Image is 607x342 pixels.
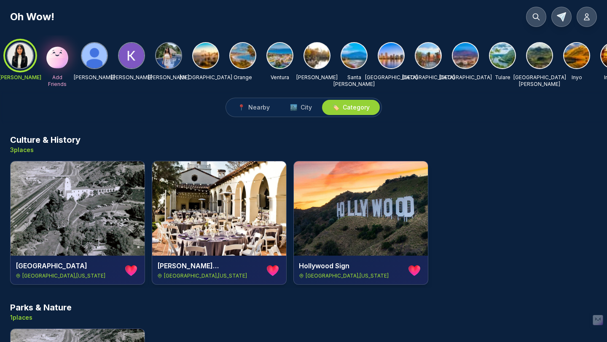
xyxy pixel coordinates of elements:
[439,74,492,81] p: [GEOGRAPHIC_DATA]
[152,161,286,256] img: Junípero Serra Museum
[306,273,389,279] span: [GEOGRAPHIC_DATA] , [US_STATE]
[10,146,81,154] p: 3 places
[322,100,380,115] button: 🏷️Category
[453,43,478,68] img: Riverside
[301,103,312,112] span: City
[228,100,280,115] button: 📍Nearby
[119,43,144,68] img: Khushi Kasturiya
[111,74,152,81] p: [PERSON_NAME]
[10,313,72,322] p: 1 places
[296,74,338,81] p: [PERSON_NAME]
[16,261,119,271] h4: [GEOGRAPHIC_DATA]
[267,43,293,68] img: Ventura
[290,103,297,112] span: 🏙️
[379,43,404,68] img: San Diego
[193,43,218,68] img: Los Angeles
[365,74,418,81] p: [GEOGRAPHIC_DATA]
[280,100,322,115] button: 🏙️City
[333,74,375,88] p: Santa [PERSON_NAME]
[416,43,441,68] img: San Bernardino
[490,43,515,68] img: Tulare
[402,74,455,81] p: [GEOGRAPHIC_DATA]
[572,74,582,81] p: Inyo
[164,273,247,279] span: [GEOGRAPHIC_DATA] , [US_STATE]
[495,74,510,81] p: Tulare
[230,43,255,68] img: Orange
[332,103,339,112] span: 🏷️
[148,74,189,81] p: [PERSON_NAME]
[74,74,115,81] p: [PERSON_NAME]
[564,43,589,68] img: Inyo
[156,43,181,68] img: Khushi Kasturiya
[10,302,72,313] h3: Parks & Nature
[234,74,252,81] p: Orange
[11,161,145,256] img: Presidio Park
[44,42,71,69] img: Add Friends
[180,74,232,81] p: [GEOGRAPHIC_DATA]
[271,74,289,81] p: Ventura
[157,261,261,271] h4: [PERSON_NAME][GEOGRAPHIC_DATA]
[22,273,105,279] span: [GEOGRAPHIC_DATA] , [US_STATE]
[527,43,552,68] img: San Luis Obispo
[343,103,370,112] span: Category
[44,74,71,88] p: Add Friends
[238,103,245,112] span: 📍
[294,161,428,256] img: Hollywood Sign
[82,43,107,68] img: Matthew Miller
[299,261,403,271] h4: Hollywood Sign
[513,74,566,88] p: [GEOGRAPHIC_DATA][PERSON_NAME]
[248,103,270,112] span: Nearby
[304,43,330,68] img: Kern
[10,134,81,146] h3: Culture & History
[341,43,367,68] img: Santa Barbara
[10,10,54,24] h1: Oh Wow!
